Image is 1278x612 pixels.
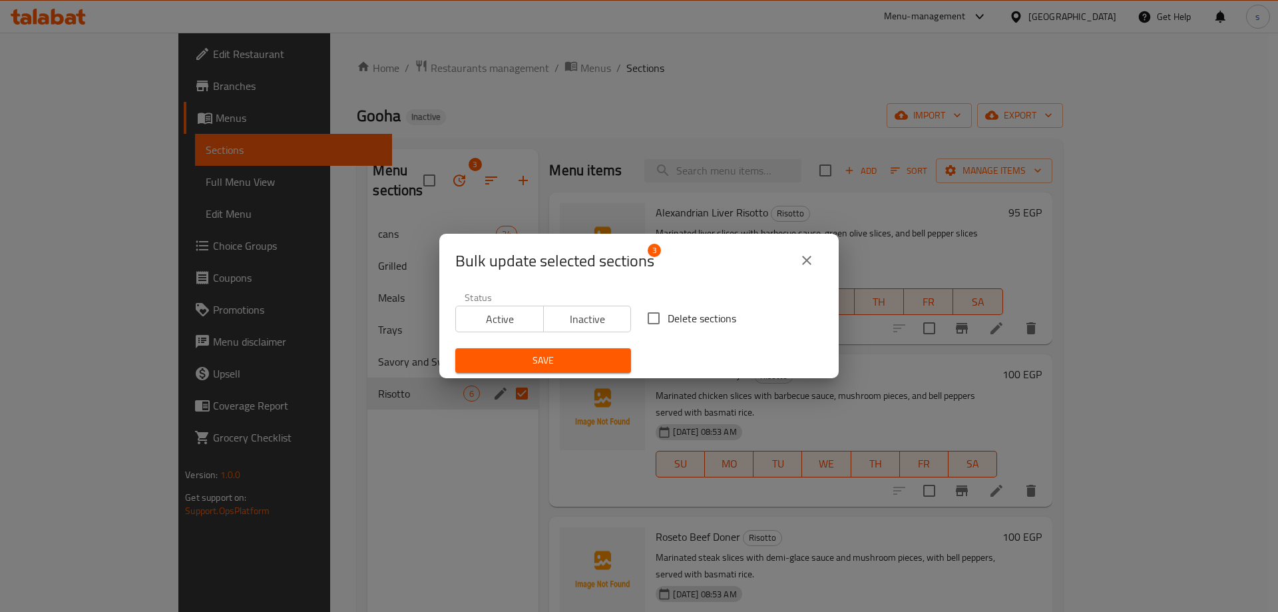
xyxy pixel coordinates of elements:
span: 3 [648,244,661,257]
span: Inactive [549,310,626,329]
button: Inactive [543,306,632,332]
span: Selected section count [455,250,654,272]
span: Save [466,352,620,369]
button: close [791,244,823,276]
button: Active [455,306,544,332]
span: Active [461,310,538,329]
button: Save [455,348,631,373]
span: Delete sections [668,310,736,326]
